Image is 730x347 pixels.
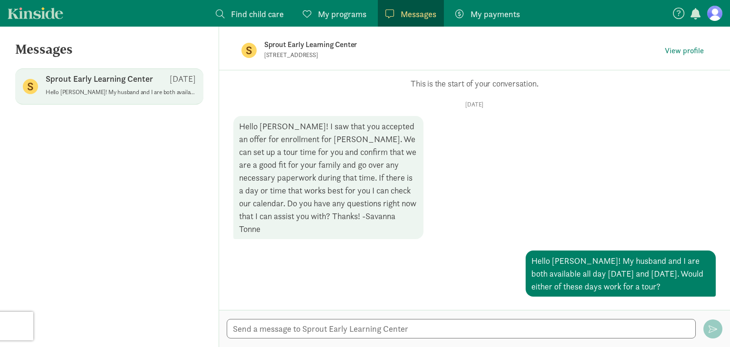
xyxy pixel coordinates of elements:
[170,73,196,85] p: [DATE]
[46,73,153,85] p: Sprout Early Learning Center
[264,38,564,51] p: Sprout Early Learning Center
[231,8,284,20] span: Find child care
[665,45,704,57] span: View profile
[471,8,520,20] span: My payments
[526,251,716,297] div: Hello [PERSON_NAME]! My husband and I are both available all day [DATE] and [DATE]. Would either ...
[233,116,423,239] div: Hello [PERSON_NAME]! I saw that you accepted an offer for enrollment for [PERSON_NAME]. We can se...
[661,44,708,58] button: View profile
[233,78,716,89] p: This is the start of your conversation.
[233,101,716,108] p: [DATE]
[23,79,38,94] figure: S
[241,43,257,58] figure: S
[264,51,497,59] p: [STREET_ADDRESS]
[401,8,436,20] span: Messages
[46,88,196,96] p: Hello [PERSON_NAME]! My husband and I are both available all day [DATE] and [DATE]. Would either ...
[8,7,63,19] a: Kinside
[318,8,366,20] span: My programs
